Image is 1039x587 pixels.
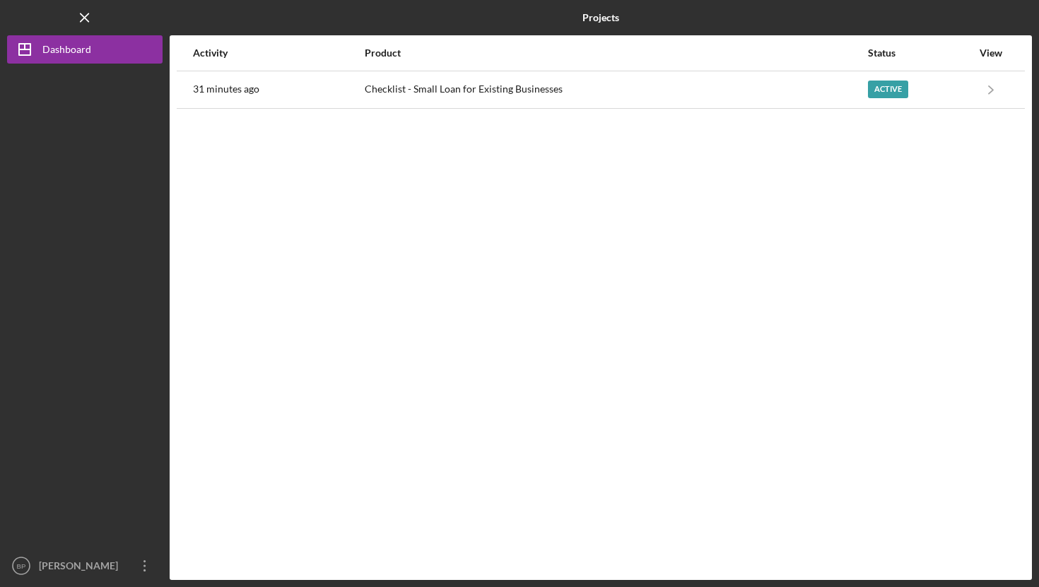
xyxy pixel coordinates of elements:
[193,47,363,59] div: Activity
[868,47,972,59] div: Status
[365,47,867,59] div: Product
[35,552,127,583] div: [PERSON_NAME]
[42,35,91,67] div: Dashboard
[582,12,619,23] b: Projects
[7,552,163,580] button: BP[PERSON_NAME]
[365,72,867,107] div: Checklist - Small Loan for Existing Businesses
[193,83,259,95] time: 2025-09-08 02:33
[17,562,26,570] text: BP
[7,35,163,64] button: Dashboard
[868,81,908,98] div: Active
[973,47,1009,59] div: View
